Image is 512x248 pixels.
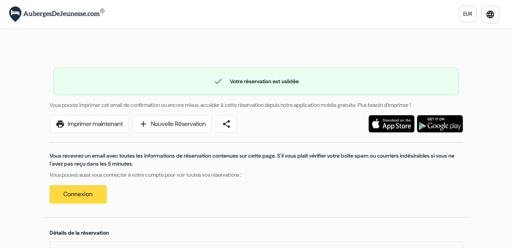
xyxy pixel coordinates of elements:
[369,115,414,132] img: Téléchargez l'application gratuite
[50,115,129,133] a: printImprimer maintenant
[417,115,463,132] img: Téléchargez l'application gratuite
[482,6,499,23] a: language
[9,6,104,22] img: AubergesDeJeunesse.com
[50,185,107,203] a: Connexion
[486,10,495,19] i: language
[139,119,148,129] span: add
[50,101,411,108] span: Vous pouvez imprimer cet email de confirmation ou encore mieux, accéder à cette réservation depui...
[459,6,477,22] a: EUR
[213,77,223,86] span: check
[222,119,231,129] span: share
[56,119,65,129] span: print
[54,77,459,86] div: Votre réservation est validée
[133,115,212,133] a: addNouvelle Réservation
[50,229,109,236] span: Détails de la réservation
[216,115,237,133] a: share
[50,152,463,168] p: Vous recevrez un email avec toutes les informations de réservation contenues sur cette page. S'il...
[50,171,463,179] p: Vous pouvez aussi vous connecter à votre compte pour voir toutes vos réservations :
